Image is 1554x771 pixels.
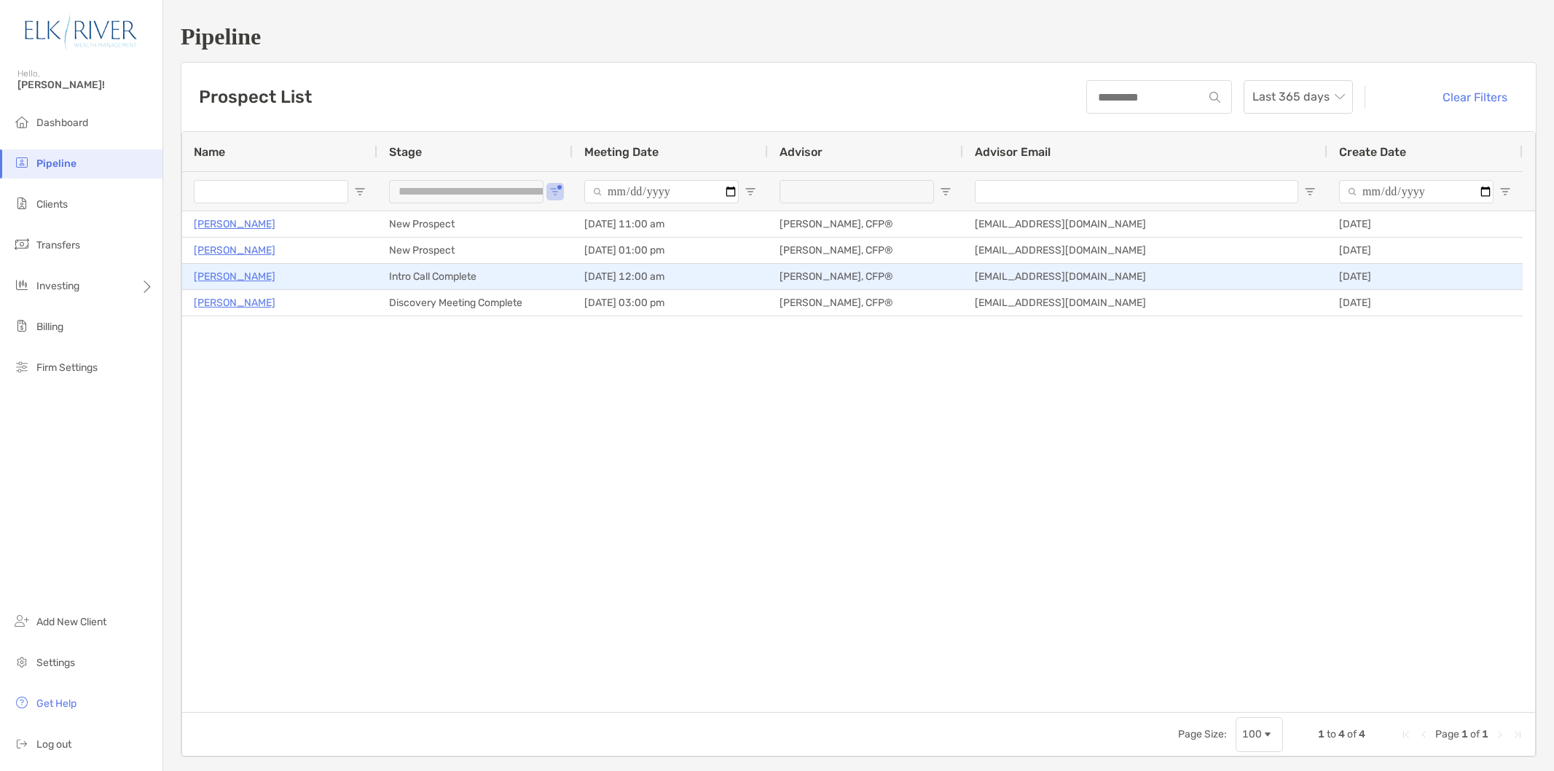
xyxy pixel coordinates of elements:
[1482,728,1488,740] span: 1
[13,612,31,630] img: add_new_client icon
[1470,728,1480,740] span: of
[354,186,366,197] button: Open Filter Menu
[963,238,1327,263] div: [EMAIL_ADDRESS][DOMAIN_NAME]
[768,290,963,316] div: [PERSON_NAME], CFP®
[377,238,573,263] div: New Prospect
[13,113,31,130] img: dashboard icon
[13,735,31,752] img: logout icon
[584,180,739,203] input: Meeting Date Filter Input
[745,186,756,197] button: Open Filter Menu
[36,616,106,628] span: Add New Client
[1339,180,1494,203] input: Create Date Filter Input
[389,145,422,159] span: Stage
[13,694,31,711] img: get-help icon
[13,653,31,670] img: settings icon
[13,154,31,171] img: pipeline icon
[1327,264,1523,289] div: [DATE]
[1327,728,1336,740] span: to
[181,23,1537,50] h1: Pipeline
[963,290,1327,316] div: [EMAIL_ADDRESS][DOMAIN_NAME]
[1347,728,1357,740] span: of
[1499,186,1511,197] button: Open Filter Menu
[768,211,963,237] div: [PERSON_NAME], CFP®
[1338,728,1345,740] span: 4
[36,697,76,710] span: Get Help
[36,738,71,751] span: Log out
[36,361,98,374] span: Firm Settings
[1416,81,1518,113] button: Clear Filters
[1178,728,1227,740] div: Page Size:
[1461,728,1468,740] span: 1
[1252,81,1344,113] span: Last 365 days
[1435,728,1459,740] span: Page
[768,238,963,263] div: [PERSON_NAME], CFP®
[377,211,573,237] div: New Prospect
[963,264,1327,289] div: [EMAIL_ADDRESS][DOMAIN_NAME]
[1242,728,1262,740] div: 100
[1327,290,1523,316] div: [DATE]
[377,264,573,289] div: Intro Call Complete
[194,241,275,259] a: [PERSON_NAME]
[194,145,225,159] span: Name
[194,267,275,286] a: [PERSON_NAME]
[13,317,31,334] img: billing icon
[36,321,63,333] span: Billing
[1327,238,1523,263] div: [DATE]
[13,235,31,253] img: transfers icon
[194,180,348,203] input: Name Filter Input
[36,657,75,669] span: Settings
[1304,186,1316,197] button: Open Filter Menu
[1339,145,1406,159] span: Create Date
[1494,729,1506,740] div: Next Page
[36,280,79,292] span: Investing
[13,358,31,375] img: firm-settings icon
[975,180,1298,203] input: Advisor Email Filter Input
[13,195,31,212] img: clients icon
[194,294,275,312] a: [PERSON_NAME]
[36,157,76,170] span: Pipeline
[1327,211,1523,237] div: [DATE]
[13,276,31,294] img: investing icon
[17,6,145,58] img: Zoe Logo
[1359,728,1365,740] span: 4
[1236,717,1283,752] div: Page Size
[194,215,275,233] a: [PERSON_NAME]
[199,87,312,107] h3: Prospect List
[1209,92,1220,103] img: input icon
[768,264,963,289] div: [PERSON_NAME], CFP®
[36,117,88,129] span: Dashboard
[940,186,951,197] button: Open Filter Menu
[573,211,768,237] div: [DATE] 11:00 am
[1318,728,1325,740] span: 1
[573,290,768,316] div: [DATE] 03:00 pm
[377,290,573,316] div: Discovery Meeting Complete
[36,239,80,251] span: Transfers
[1418,729,1429,740] div: Previous Page
[963,211,1327,237] div: [EMAIL_ADDRESS][DOMAIN_NAME]
[975,145,1051,159] span: Advisor Email
[36,198,68,211] span: Clients
[573,238,768,263] div: [DATE] 01:00 pm
[573,264,768,289] div: [DATE] 12:00 am
[17,79,154,91] span: [PERSON_NAME]!
[549,186,561,197] button: Open Filter Menu
[780,145,823,159] span: Advisor
[1512,729,1523,740] div: Last Page
[584,145,659,159] span: Meeting Date
[1400,729,1412,740] div: First Page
